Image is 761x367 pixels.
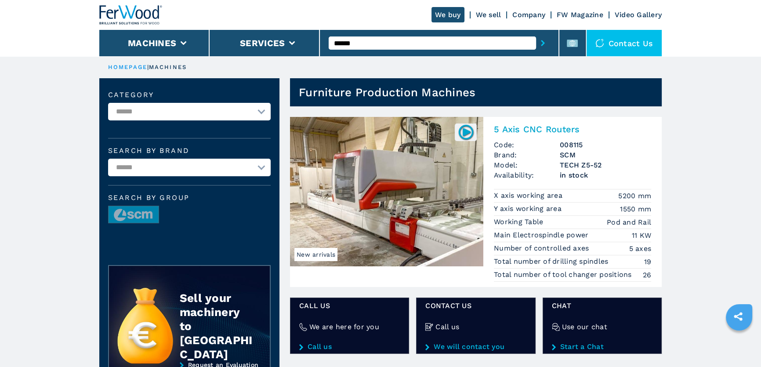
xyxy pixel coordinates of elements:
[552,301,652,311] span: Chat
[494,204,564,214] p: Y axis working area
[299,85,475,99] h1: Furniture Production Machines
[431,7,464,22] a: We buy
[552,323,560,331] img: Use our chat
[494,170,560,180] span: Availability:
[494,270,634,280] p: Total number of tool changer positions
[494,230,591,240] p: Main Electrospindle power
[632,230,651,240] em: 11 KW
[494,243,591,253] p: Number of controlled axes
[562,322,607,332] h4: Use our chat
[128,38,176,48] button: Machines
[536,33,550,53] button: submit-button
[476,11,501,19] a: We sell
[727,305,749,327] a: sharethis
[494,160,560,170] span: Model:
[607,217,651,227] em: Pod and Rail
[620,204,651,214] em: 1550 mm
[457,124,475,141] img: 008115
[494,191,565,200] p: X axis working area
[99,5,163,25] img: Ferwood
[299,301,400,311] span: Call us
[557,11,603,19] a: FW Magazine
[560,150,651,160] h3: SCM
[109,206,159,224] img: image
[299,343,400,351] a: Call us
[425,343,526,351] a: We will contact you
[494,257,611,266] p: Total number of drilling spindles
[643,270,652,280] em: 26
[560,170,651,180] span: in stock
[108,147,271,154] label: Search by brand
[108,91,271,98] label: Category
[644,257,652,267] em: 19
[615,11,662,19] a: Video Gallery
[435,322,459,332] h4: Call us
[552,343,652,351] a: Start a Chat
[290,117,662,287] a: 5 Axis CNC Routers SCM TECH Z5-52New arrivals0081155 Axis CNC RoutersCode:008115Brand:SCMModel:TE...
[299,323,307,331] img: We are here for you
[425,301,526,311] span: CONTACT US
[108,194,271,201] span: Search by group
[618,191,651,201] em: 5200 mm
[560,140,651,150] h3: 008115
[494,124,651,134] h2: 5 Axis CNC Routers
[425,323,433,331] img: Call us
[560,160,651,170] h3: TECH Z5-52
[240,38,285,48] button: Services
[494,150,560,160] span: Brand:
[629,243,652,254] em: 5 axes
[494,217,546,227] p: Working Table
[595,39,604,47] img: Contact us
[180,291,253,361] div: Sell your machinery to [GEOGRAPHIC_DATA]
[309,322,379,332] h4: We are here for you
[294,248,337,261] span: New arrivals
[108,64,147,70] a: HOMEPAGE
[587,30,662,56] div: Contact us
[149,63,187,71] p: machines
[147,64,149,70] span: |
[512,11,545,19] a: Company
[494,140,560,150] span: Code:
[290,117,483,266] img: 5 Axis CNC Routers SCM TECH Z5-52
